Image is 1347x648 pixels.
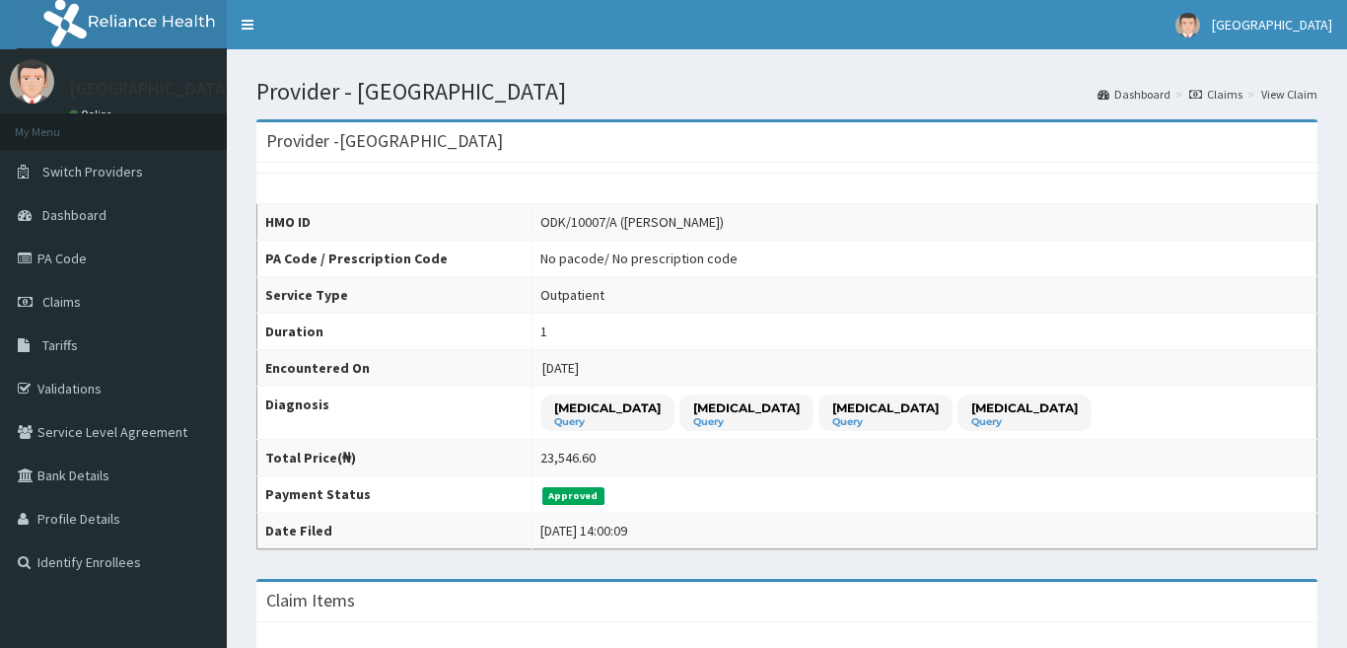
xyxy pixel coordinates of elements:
span: Tariffs [42,336,78,354]
a: Online [69,108,116,121]
p: [MEDICAL_DATA] [693,399,800,416]
img: User Image [10,59,54,104]
th: Service Type [257,277,532,314]
small: Query [693,417,800,427]
th: HMO ID [257,204,532,241]
th: Encountered On [257,350,532,387]
th: Total Price(₦) [257,440,532,476]
div: Outpatient [540,285,604,305]
th: Diagnosis [257,387,532,440]
small: Query [832,417,939,427]
span: Claims [42,293,81,311]
a: Claims [1189,86,1242,103]
th: Payment Status [257,476,532,513]
th: Duration [257,314,532,350]
span: [DATE] [542,359,579,377]
th: PA Code / Prescription Code [257,241,532,277]
a: Dashboard [1098,86,1170,103]
small: Query [554,417,661,427]
div: 1 [540,322,547,341]
p: [MEDICAL_DATA] [554,399,661,416]
div: 23,546.60 [540,448,596,468]
p: [GEOGRAPHIC_DATA] [69,80,232,98]
span: Approved [542,487,604,505]
span: Dashboard [42,206,106,224]
span: [GEOGRAPHIC_DATA] [1212,16,1332,34]
img: User Image [1175,13,1200,37]
p: [MEDICAL_DATA] [971,399,1078,416]
div: No pacode / No prescription code [540,249,738,268]
h3: Claim Items [266,592,355,610]
h1: Provider - [GEOGRAPHIC_DATA] [256,79,1317,105]
div: ODK/10007/A ([PERSON_NAME]) [540,212,724,232]
h3: Provider - [GEOGRAPHIC_DATA] [266,132,503,150]
a: View Claim [1261,86,1317,103]
div: [DATE] 14:00:09 [540,521,627,540]
th: Date Filed [257,513,532,549]
span: Switch Providers [42,163,143,180]
small: Query [971,417,1078,427]
p: [MEDICAL_DATA] [832,399,939,416]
